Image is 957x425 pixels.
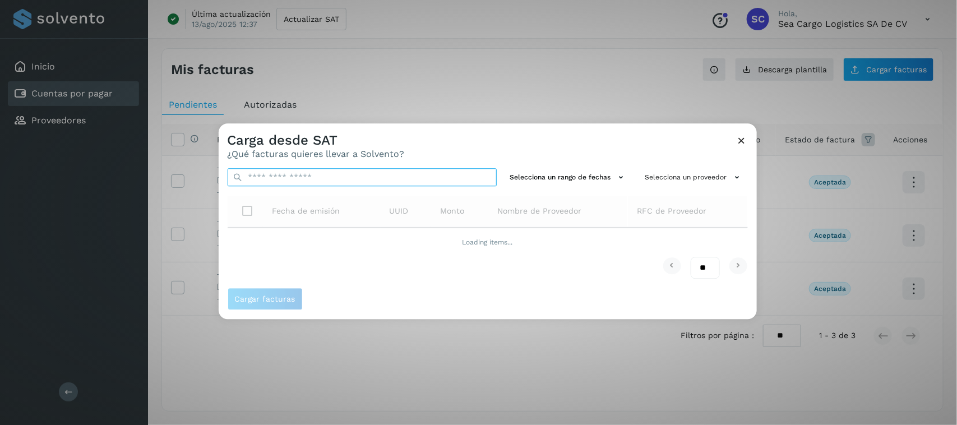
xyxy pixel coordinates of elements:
button: Cargar facturas [228,288,303,311]
span: Nombre de Proveedor [497,205,581,217]
h3: Carga desde SAT [228,132,405,149]
span: RFC de Proveedor [637,205,706,217]
span: Monto [440,205,464,217]
button: Selecciona un rango de fechas [506,168,632,187]
span: UUID [390,205,409,217]
td: Loading items... [228,228,748,257]
span: Fecha de emisión [272,205,340,217]
span: Cargar facturas [235,295,295,303]
p: ¿Qué facturas quieres llevar a Solvento? [228,149,405,159]
button: Selecciona un proveedor [641,168,748,187]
